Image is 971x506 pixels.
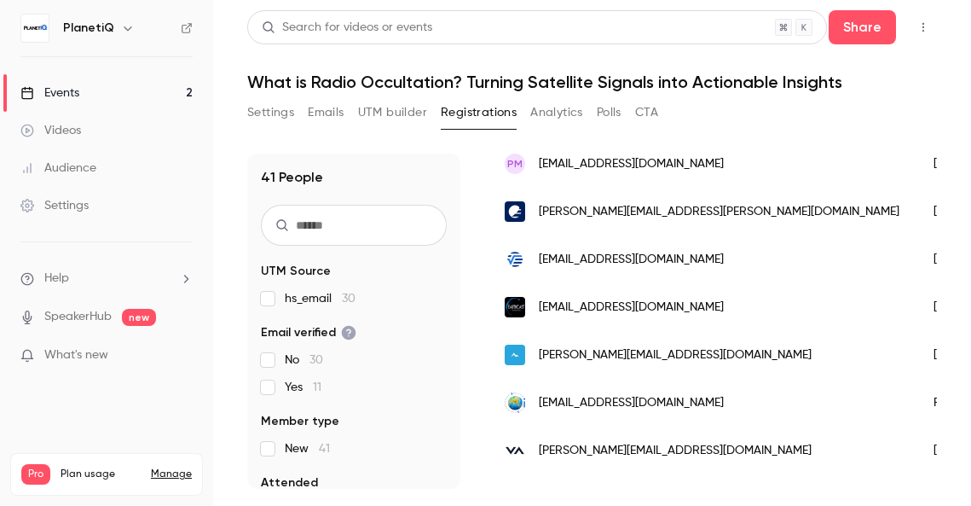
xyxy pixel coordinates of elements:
[635,99,658,126] button: CTA
[342,293,355,305] span: 30
[285,379,321,396] span: Yes
[597,99,621,126] button: Polls
[20,270,193,288] li: help-dropdown-opener
[309,354,323,366] span: 30
[20,197,89,214] div: Settings
[262,19,432,37] div: Search for videos or events
[539,346,812,364] span: [PERSON_NAME][EMAIL_ADDRESS][DOMAIN_NAME]
[829,10,896,44] button: Share
[319,443,330,455] span: 41
[21,15,49,42] img: PlanetiQ
[441,99,517,126] button: Registrations
[44,270,69,288] span: Help
[261,263,331,280] span: UTM Source
[44,346,108,364] span: What's new
[308,99,344,126] button: Emails
[261,474,318,491] span: Attended
[285,352,323,369] span: No
[151,468,192,481] a: Manage
[21,464,50,485] span: Pro
[505,393,525,413] img: inrisk.insure
[505,345,525,365] img: misteo.co
[247,99,294,126] button: Settings
[539,442,812,460] span: [PERSON_NAME][EMAIL_ADDRESS][DOMAIN_NAME]
[261,167,323,188] h1: 41 People
[261,324,356,341] span: Email verified
[20,122,81,139] div: Videos
[530,99,583,126] button: Analytics
[20,160,96,177] div: Audience
[358,99,427,126] button: UTM builder
[539,394,724,412] span: [EMAIL_ADDRESS][DOMAIN_NAME]
[285,440,330,457] span: New
[539,251,724,269] span: [EMAIL_ADDRESS][DOMAIN_NAME]
[507,156,523,172] span: PM
[539,299,724,317] span: [EMAIL_ADDRESS][DOMAIN_NAME]
[44,308,112,326] a: SpeakerHub
[63,20,114,37] h6: PlanetiQ
[20,84,79,102] div: Events
[539,155,724,173] span: [EMAIL_ADDRESS][DOMAIN_NAME]
[505,440,525,461] img: dhruvaspace.com
[505,249,525,270] img: aer.com
[539,203,899,221] span: [PERSON_NAME][EMAIL_ADDRESS][PERSON_NAME][DOMAIN_NAME]
[313,381,321,393] span: 11
[61,468,141,481] span: Plan usage
[285,290,355,307] span: hs_email
[505,201,525,222] img: external.eumetsat.int
[122,309,156,326] span: new
[247,72,937,92] h1: What is Radio Occultation? Turning Satellite Signals into Actionable Insights
[261,413,339,430] span: Member type
[505,297,525,317] img: earthcast-technologies.com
